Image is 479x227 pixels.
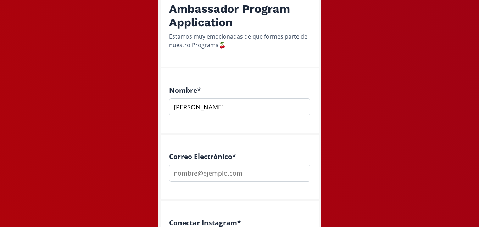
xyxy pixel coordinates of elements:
h2: Ambassador Program Application [169,2,310,29]
input: Escribe aquí tu respuesta... [169,98,310,115]
h4: Correo Electrónico * [169,152,310,160]
h4: Conectar Instagram * [169,219,310,227]
div: Estamos muy emocionadas de que formes parte de nuestro Programa🍒 [169,32,310,49]
h4: Nombre * [169,86,310,94]
input: nombre@ejemplo.com [169,165,310,182]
